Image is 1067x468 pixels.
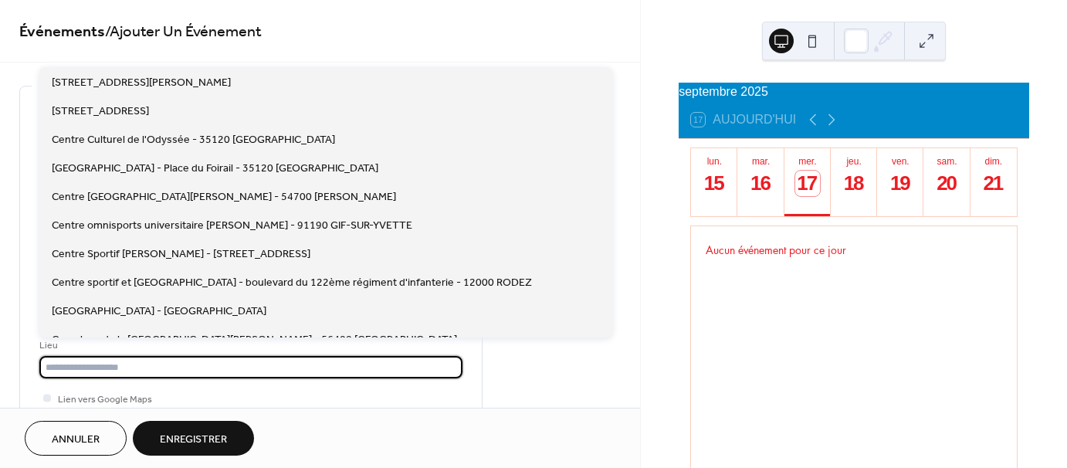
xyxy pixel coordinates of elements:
[696,156,733,167] div: lun.
[39,337,459,354] div: Lieu
[742,156,779,167] div: mar.
[105,17,262,47] span: / Ajouter Un Événement
[928,156,965,167] div: sam.
[842,171,867,196] div: 18
[160,432,227,448] span: Enregistrer
[133,421,254,456] button: Enregistrer
[882,156,919,167] div: ven.
[748,171,774,196] div: 16
[52,217,412,233] span: Centre omnisports universitaire [PERSON_NAME] - 91190 GIF-SUR-YVETTE
[789,156,826,167] div: mer.
[52,74,231,90] span: [STREET_ADDRESS][PERSON_NAME]
[934,171,960,196] div: 20
[52,274,532,290] span: Centre sportif et [GEOGRAPHIC_DATA] - boulevard du 122ème régiment d'infanterie - 12000 RODEZ
[52,160,378,176] span: [GEOGRAPHIC_DATA] - Place du Foirail - 35120 [GEOGRAPHIC_DATA]
[737,148,784,216] button: mar.16
[970,148,1017,216] button: dim.21
[693,232,1015,268] div: Aucun événement pour ce jour
[52,103,149,119] span: [STREET_ADDRESS]
[702,171,727,196] div: 15
[975,156,1012,167] div: dim.
[784,148,831,216] button: mer.17
[52,303,266,319] span: [GEOGRAPHIC_DATA] - [GEOGRAPHIC_DATA]
[58,392,152,408] span: Lien vers Google Maps
[981,171,1007,196] div: 21
[25,421,127,456] button: Annuler
[52,131,335,148] span: Centre Culturel de l'Odyssée - 35120 [GEOGRAPHIC_DATA]
[835,156,872,167] div: jeu.
[877,148,923,216] button: ven.19
[52,432,100,448] span: Annuler
[923,148,970,216] button: sam.20
[52,188,396,205] span: Centre [GEOGRAPHIC_DATA][PERSON_NAME] - 54700 [PERSON_NAME]
[831,148,877,216] button: jeu.18
[888,171,913,196] div: 19
[691,148,737,216] button: lun.15
[795,171,821,196] div: 17
[679,83,1029,101] div: septembre 2025
[52,246,310,262] span: Centre Sportif [PERSON_NAME] - [STREET_ADDRESS]
[19,17,105,47] a: Événements
[52,331,457,348] span: Complexe de la [GEOGRAPHIC_DATA][PERSON_NAME] - 56400 [GEOGRAPHIC_DATA]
